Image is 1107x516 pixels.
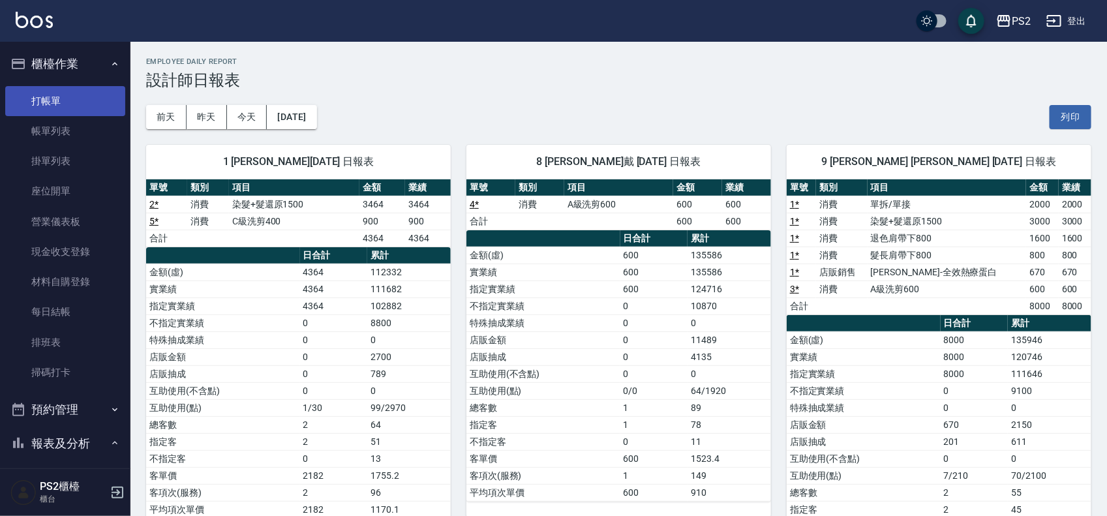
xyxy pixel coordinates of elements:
[868,179,1026,196] th: 項目
[1008,399,1091,416] td: 0
[300,399,368,416] td: 1/30
[466,264,620,281] td: 實業績
[1059,264,1091,281] td: 670
[367,297,451,314] td: 102882
[187,196,228,213] td: 消費
[5,267,125,297] a: 材料自購登錄
[227,105,267,129] button: 今天
[673,179,722,196] th: 金額
[688,399,771,416] td: 89
[688,433,771,450] td: 11
[620,399,688,416] td: 1
[868,281,1026,297] td: A級洗剪600
[146,365,300,382] td: 店販抽成
[816,247,868,264] td: 消費
[146,281,300,297] td: 實業績
[688,382,771,399] td: 64/1920
[5,327,125,357] a: 排班表
[359,213,405,230] td: 900
[722,196,771,213] td: 600
[787,416,941,433] td: 店販金額
[229,213,359,230] td: C級洗剪400
[688,416,771,433] td: 78
[146,297,300,314] td: 指定實業績
[300,365,368,382] td: 0
[482,155,755,168] span: 8 [PERSON_NAME]戴 [DATE] 日報表
[367,281,451,297] td: 111682
[941,331,1008,348] td: 8000
[300,416,368,433] td: 2
[1041,9,1091,33] button: 登出
[466,365,620,382] td: 互助使用(不含點)
[359,196,405,213] td: 3464
[673,213,722,230] td: 600
[146,399,300,416] td: 互助使用(點)
[787,179,1091,315] table: a dense table
[802,155,1076,168] span: 9 [PERSON_NAME] [PERSON_NAME] [DATE] 日報表
[466,230,771,502] table: a dense table
[941,467,1008,484] td: 7/210
[300,281,368,297] td: 4364
[1059,297,1091,314] td: 8000
[229,196,359,213] td: 染髮+髮還原1500
[688,484,771,501] td: 910
[40,480,106,493] h5: PS2櫃檯
[466,314,620,331] td: 特殊抽成業績
[405,230,451,247] td: 4364
[300,247,368,264] th: 日合計
[1008,365,1091,382] td: 111646
[868,264,1026,281] td: [PERSON_NAME]-全效熱療蛋白
[1026,297,1059,314] td: 8000
[941,365,1008,382] td: 8000
[688,331,771,348] td: 11489
[367,416,451,433] td: 64
[941,484,1008,501] td: 2
[787,450,941,467] td: 互助使用(不含點)
[367,331,451,348] td: 0
[688,281,771,297] td: 124716
[466,433,620,450] td: 不指定客
[300,467,368,484] td: 2182
[300,297,368,314] td: 4364
[367,314,451,331] td: 8800
[300,348,368,365] td: 0
[620,433,688,450] td: 0
[367,433,451,450] td: 51
[1026,230,1059,247] td: 1600
[1008,331,1091,348] td: 135946
[1008,315,1091,332] th: 累計
[1059,281,1091,297] td: 600
[688,247,771,264] td: 135586
[620,365,688,382] td: 0
[5,357,125,387] a: 掃碼打卡
[991,8,1036,35] button: PS2
[787,297,816,314] td: 合計
[5,237,125,267] a: 現金收支登錄
[405,213,451,230] td: 900
[620,331,688,348] td: 0
[1026,247,1059,264] td: 800
[466,484,620,501] td: 平均項次單價
[1008,484,1091,501] td: 55
[564,179,673,196] th: 項目
[229,179,359,196] th: 項目
[146,416,300,433] td: 總客數
[1008,416,1091,433] td: 2150
[620,484,688,501] td: 600
[466,450,620,467] td: 客單價
[1012,13,1031,29] div: PS2
[146,230,187,247] td: 合計
[300,433,368,450] td: 2
[787,348,941,365] td: 實業績
[367,365,451,382] td: 789
[146,467,300,484] td: 客單價
[620,467,688,484] td: 1
[620,297,688,314] td: 0
[300,450,368,467] td: 0
[466,382,620,399] td: 互助使用(點)
[5,427,125,461] button: 報表及分析
[300,484,368,501] td: 2
[187,105,227,129] button: 昨天
[688,297,771,314] td: 10870
[300,314,368,331] td: 0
